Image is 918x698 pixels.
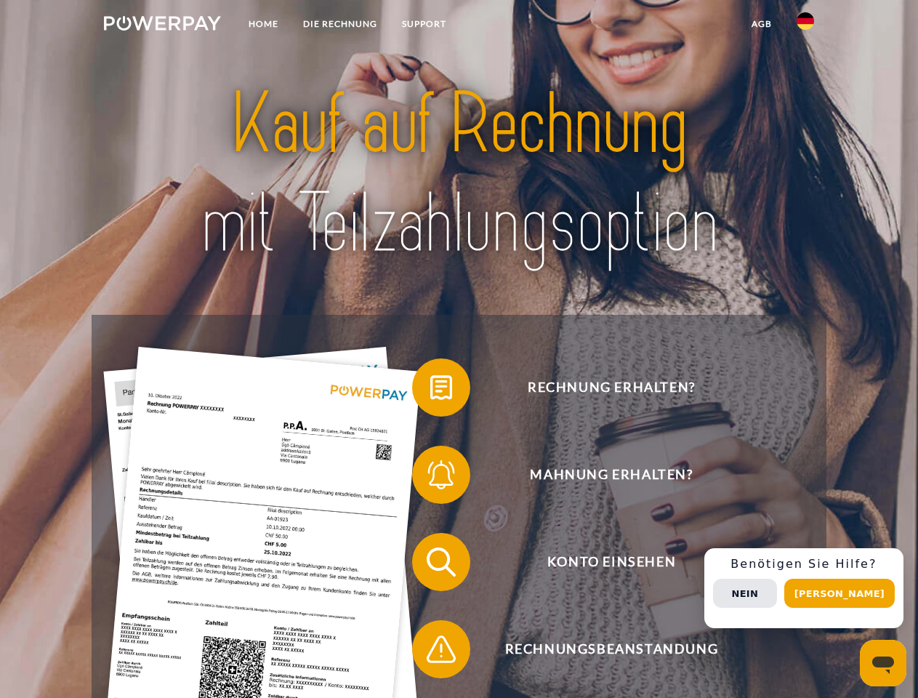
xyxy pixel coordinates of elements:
button: Nein [713,579,777,608]
span: Mahnung erhalten? [433,446,789,504]
button: Mahnung erhalten? [412,446,790,504]
div: Schnellhilfe [704,548,903,628]
span: Rechnung erhalten? [433,358,789,417]
button: Rechnung erhalten? [412,358,790,417]
span: Rechnungsbeanstandung [433,620,789,678]
h3: Benötigen Sie Hilfe? [713,557,895,571]
button: Konto einsehen [412,533,790,591]
img: qb_warning.svg [423,631,459,667]
button: Rechnungsbeanstandung [412,620,790,678]
img: qb_bell.svg [423,457,459,493]
img: de [797,12,814,30]
img: qb_search.svg [423,544,459,580]
img: qb_bill.svg [423,369,459,406]
iframe: Schaltfläche zum Öffnen des Messaging-Fensters [860,640,906,686]
a: DIE RECHNUNG [291,11,390,37]
img: logo-powerpay-white.svg [104,16,221,31]
a: SUPPORT [390,11,459,37]
a: Home [236,11,291,37]
img: title-powerpay_de.svg [139,70,779,278]
a: agb [739,11,784,37]
span: Konto einsehen [433,533,789,591]
button: [PERSON_NAME] [784,579,895,608]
